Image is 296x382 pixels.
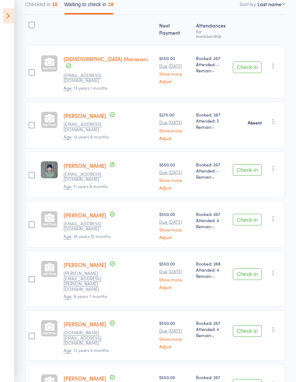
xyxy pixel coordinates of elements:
[196,267,227,273] span: Attended: 4
[159,71,190,76] a: Show more
[196,55,227,61] span: Booked: 267
[64,211,106,219] a: [PERSON_NAME]
[159,320,190,348] div: $550.00
[196,118,227,124] span: Attended: 3
[159,111,190,140] div: $275.00
[159,219,190,224] small: Due [DATE]
[196,61,227,67] span: Attended: -
[196,223,227,229] span: Remain:
[64,85,108,91] span: : 13 years 1 months
[41,161,58,178] img: image1750723462.png
[64,320,106,328] a: [PERSON_NAME]
[64,233,110,239] span: : 16 years 10 months
[240,0,256,8] label: Sort by
[196,217,227,223] span: Attended: 4
[64,261,106,268] a: [PERSON_NAME]
[159,344,190,349] a: Adjust
[159,185,190,190] a: Adjust
[159,235,190,239] a: Adjust
[159,178,190,182] a: Show more
[159,285,190,289] a: Adjust
[233,61,262,73] button: Check in
[159,328,190,333] small: Due [DATE]
[196,320,227,326] span: Booked: 267
[212,124,214,130] span: -
[196,211,227,217] span: Booked: 267
[108,1,114,7] div: 18
[212,223,214,229] span: -
[196,161,227,167] span: Booked: 267
[64,162,106,169] a: [PERSON_NAME]
[64,330,110,345] small: Neevarp.fire@gmail.com
[233,268,262,280] button: Check in
[233,325,262,337] button: Check in
[159,55,190,84] div: $550.00
[159,269,190,274] small: Due [DATE]
[248,120,262,126] strong: Absent
[196,260,227,267] span: Booked: 268
[64,171,110,182] small: Praneethm29@gmail.com
[233,214,262,225] button: Check in
[159,277,190,282] a: Show more
[212,174,214,180] span: -
[64,293,107,300] span: : 9 years 7 months
[64,271,110,292] small: Phani.Ponnapalli@gmail.com
[159,136,190,140] a: Adjust
[156,18,193,42] div: Next Payment
[159,336,190,341] a: Show more
[159,63,190,68] small: Due [DATE]
[233,164,262,176] button: Check in
[196,174,227,180] span: Remain:
[193,18,230,42] div: Atten­dances
[257,0,282,8] div: Last name
[196,332,227,338] span: Remain:
[52,1,58,7] div: 10
[196,374,227,380] span: Booked: 267
[64,73,110,83] small: Yuva.charan@gmail.com
[159,128,190,133] a: Show more
[64,112,106,119] a: [PERSON_NAME]
[159,170,190,175] small: Due [DATE]
[64,183,108,190] span: : 11 years 8 months
[64,374,106,382] a: [PERSON_NAME]
[64,122,110,132] small: anshumanmish@gmail.com
[64,347,109,353] span: : 12 years 4 months
[212,67,214,73] span: -
[159,79,190,84] a: Adjust
[212,273,214,279] span: -
[212,332,214,338] span: -
[159,260,190,289] div: $550.00
[196,29,227,38] div: for membership
[196,124,227,130] span: Remain:
[159,161,190,190] div: $550.00
[159,211,190,239] div: $550.00
[196,67,227,73] span: Remain:
[159,120,190,125] small: Due [DATE]
[196,326,227,332] span: Attended: 4
[64,221,110,232] small: vpnambikumar2022@gmail.com
[196,167,227,174] span: Attended: -
[196,273,227,279] span: Remain:
[159,227,190,232] a: Show more
[64,133,109,140] span: : 12 years 8 months
[64,55,148,63] a: [DEMOGRAPHIC_DATA] Marasani
[196,111,227,118] span: Booked: 267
